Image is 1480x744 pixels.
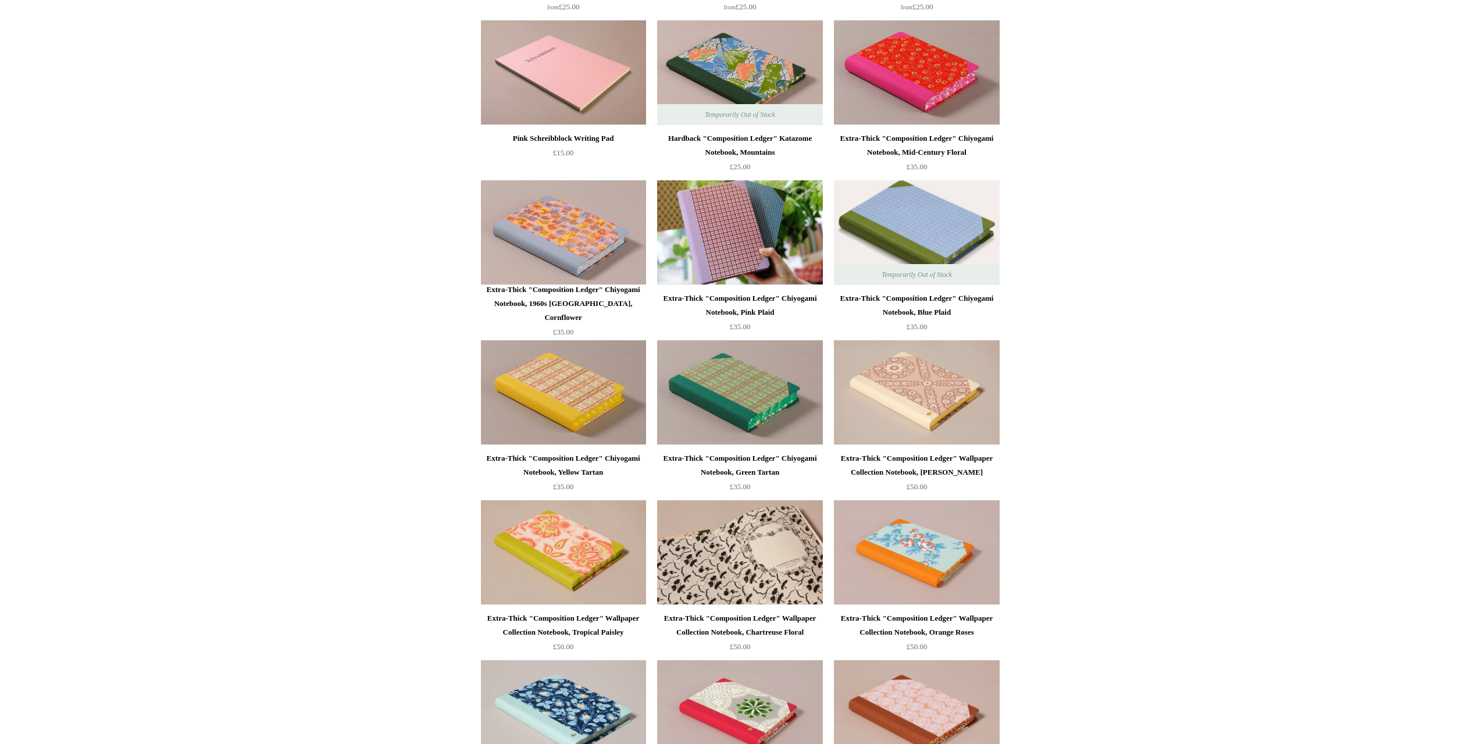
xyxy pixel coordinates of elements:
div: Extra-Thick "Composition Ledger" Chiyogami Notebook, 1960s [GEOGRAPHIC_DATA], Cornflower [484,283,643,325]
span: £25.00 [547,2,580,11]
span: £50.00 [907,482,928,491]
div: Extra-Thick "Composition Ledger" Wallpaper Collection Notebook, [PERSON_NAME] [837,451,996,479]
div: Extra-Thick "Composition Ledger" Chiyogami Notebook, Yellow Tartan [484,451,643,479]
img: Extra-Thick "Composition Ledger" Wallpaper Collection Notebook, Laurel Trellis [834,340,999,445]
span: £50.00 [553,642,574,651]
a: Extra-Thick "Composition Ledger" Chiyogami Notebook, Green Tartan £35.00 [657,451,822,499]
div: Extra-Thick "Composition Ledger" Wallpaper Collection Notebook, Chartreuse Floral [660,611,819,639]
span: £35.00 [553,327,574,336]
span: £25.00 [901,2,933,11]
span: £35.00 [907,162,928,171]
span: from [724,4,736,10]
div: Extra-Thick "Composition Ledger" Chiyogami Notebook, Green Tartan [660,451,819,479]
a: Extra-Thick "Composition Ledger" Wallpaper Collection Notebook, Tropical Paisley £50.00 [481,611,646,659]
span: £25.00 [730,162,751,171]
a: Extra-Thick "Composition Ledger" Chiyogami Notebook, Pink Plaid Extra-Thick "Composition Ledger" ... [657,180,822,285]
a: Extra-Thick "Composition Ledger" Chiyogami Notebook, Pink Plaid £35.00 [657,291,822,339]
span: £35.00 [730,482,751,491]
a: Extra-Thick "Composition Ledger" Chiyogami Notebook, Blue Plaid £35.00 [834,291,999,339]
span: £50.00 [730,642,751,651]
a: Hardback "Composition Ledger" Katazome Notebook, Mountains £25.00 [657,131,822,179]
img: Pink Schreibblock Writing Pad [481,20,646,125]
a: Extra-Thick "Composition Ledger" Wallpaper Collection Notebook, Orange Roses £50.00 [834,611,999,659]
span: Temporarily Out of Stock [870,264,964,285]
img: Extra-Thick "Composition Ledger" Wallpaper Collection Notebook, Orange Roses [834,500,999,605]
img: Extra-Thick "Composition Ledger" Wallpaper Collection Notebook, Tropical Paisley [481,500,646,605]
span: from [547,4,559,10]
img: Extra-Thick "Composition Ledger" Chiyogami Notebook, Pink Plaid [657,180,822,285]
span: £15.00 [553,148,574,157]
a: Extra-Thick "Composition Ledger" Chiyogami Notebook, Mid-Century Floral £35.00 [834,131,999,179]
span: Temporarily Out of Stock [693,104,787,125]
a: Extra-Thick "Composition Ledger" Chiyogami Notebook, Yellow Tartan Extra-Thick "Composition Ledge... [481,340,646,445]
a: Extra-Thick "Composition Ledger" Chiyogami Notebook, Green Tartan Extra-Thick "Composition Ledger... [657,340,822,445]
div: Extra-Thick "Composition Ledger" Wallpaper Collection Notebook, Tropical Paisley [484,611,643,639]
div: Hardback "Composition Ledger" Katazome Notebook, Mountains [660,131,819,159]
a: Extra-Thick "Composition Ledger" Chiyogami Notebook, Mid-Century Floral Extra-Thick "Composition ... [834,20,999,125]
div: Extra-Thick "Composition Ledger" Wallpaper Collection Notebook, Orange Roses [837,611,996,639]
a: Extra-Thick "Composition Ledger" Wallpaper Collection Notebook, Chartreuse Floral £50.00 [657,611,822,659]
span: £50.00 [907,642,928,651]
a: Extra-Thick "Composition Ledger" Wallpaper Collection Notebook, [PERSON_NAME] £50.00 [834,451,999,499]
a: Extra-Thick "Composition Ledger" Wallpaper Collection Notebook, Tropical Paisley Extra-Thick "Com... [481,500,646,605]
a: Extra-Thick "Composition Ledger" Chiyogami Notebook, Blue Plaid Extra-Thick "Composition Ledger" ... [834,180,999,285]
div: Extra-Thick "Composition Ledger" Chiyogami Notebook, Blue Plaid [837,291,996,319]
span: £35.00 [553,482,574,491]
a: Extra-Thick "Composition Ledger" Chiyogami Notebook, 1960s Japan, Cornflower Extra-Thick "Composi... [481,180,646,285]
a: Extra-Thick "Composition Ledger" Chiyogami Notebook, Yellow Tartan £35.00 [481,451,646,499]
a: Extra-Thick "Composition Ledger" Wallpaper Collection Notebook, Orange Roses Extra-Thick "Composi... [834,500,999,605]
img: Extra-Thick "Composition Ledger" Wallpaper Collection Notebook, Chartreuse Floral [657,500,822,605]
span: £35.00 [907,322,928,331]
a: Extra-Thick "Composition Ledger" Wallpaper Collection Notebook, Laurel Trellis Extra-Thick "Compo... [834,340,999,445]
img: Extra-Thick "Composition Ledger" Chiyogami Notebook, Yellow Tartan [481,340,646,445]
div: Extra-Thick "Composition Ledger" Chiyogami Notebook, Pink Plaid [660,291,819,319]
img: Hardback "Composition Ledger" Katazome Notebook, Mountains [657,20,822,125]
span: £35.00 [730,322,751,331]
div: Pink Schreibblock Writing Pad [484,131,643,145]
span: £25.00 [724,2,757,11]
a: Hardback "Composition Ledger" Katazome Notebook, Mountains Hardback "Composition Ledger" Katazome... [657,20,822,125]
a: Pink Schreibblock Writing Pad Pink Schreibblock Writing Pad [481,20,646,125]
img: Extra-Thick "Composition Ledger" Chiyogami Notebook, 1960s Japan, Cornflower [481,180,646,285]
a: Extra-Thick "Composition Ledger" Wallpaper Collection Notebook, Chartreuse Floral Extra-Thick "Co... [657,500,822,605]
img: Extra-Thick "Composition Ledger" Chiyogami Notebook, Blue Plaid [834,180,999,285]
span: from [901,4,912,10]
img: Extra-Thick "Composition Ledger" Chiyogami Notebook, Green Tartan [657,340,822,445]
img: Extra-Thick "Composition Ledger" Chiyogami Notebook, Mid-Century Floral [834,20,999,125]
a: Extra-Thick "Composition Ledger" Chiyogami Notebook, 1960s [GEOGRAPHIC_DATA], Cornflower £35.00 [481,283,646,339]
div: Extra-Thick "Composition Ledger" Chiyogami Notebook, Mid-Century Floral [837,131,996,159]
a: Pink Schreibblock Writing Pad £15.00 [481,131,646,179]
